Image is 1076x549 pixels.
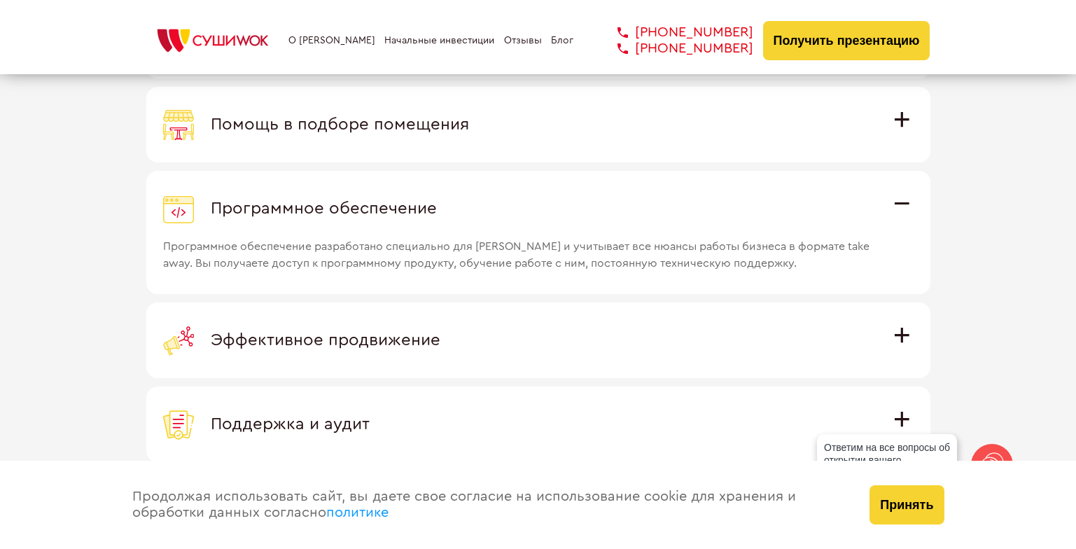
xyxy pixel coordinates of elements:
[211,200,437,217] span: Программное обеспечение
[384,35,494,46] a: Начальные инвестиции
[146,25,279,56] img: СУШИWOK
[211,332,440,349] span: Эффективное продвижение
[326,506,389,520] a: политике
[118,461,856,549] div: Продолжая использовать сайт, вы даете свое согласие на использование cookie для хранения и обрабо...
[288,35,375,46] a: О [PERSON_NAME]
[211,116,469,133] span: Помощь в подборе помещения
[763,21,930,60] button: Получить презентацию
[504,35,542,46] a: Отзывы
[869,485,944,524] button: Принять
[817,434,957,486] div: Ответим на все вопросы об открытии вашего [PERSON_NAME]!
[211,416,370,433] span: Поддержка и аудит
[551,35,573,46] a: Блог
[163,224,876,272] span: Программное обеспечение разработано специально для [PERSON_NAME] и учитывает все нюансы работы би...
[596,41,753,57] a: [PHONE_NUMBER]
[596,25,753,41] a: [PHONE_NUMBER]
